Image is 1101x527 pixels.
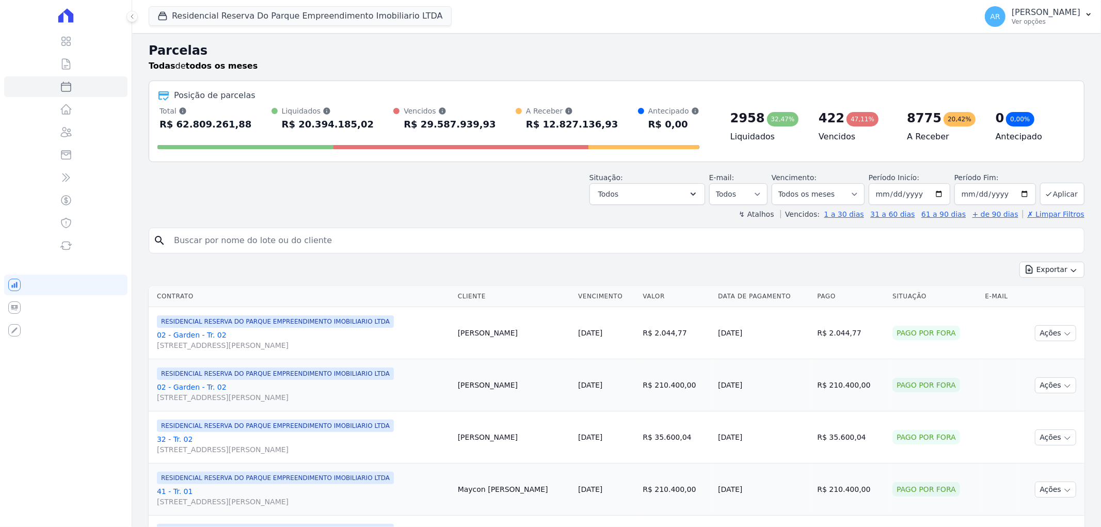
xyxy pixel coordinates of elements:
p: [PERSON_NAME] [1012,7,1080,18]
div: 0,00% [1006,112,1034,126]
button: Ações [1035,429,1076,445]
a: 61 a 90 dias [921,210,966,218]
div: R$ 12.827.136,93 [526,116,618,133]
p: de [149,60,258,72]
div: Liquidados [282,106,374,116]
div: Pago por fora [892,378,960,392]
h4: Antecipado [996,131,1067,143]
span: Todos [598,188,618,200]
div: Antecipado [648,106,699,116]
button: Ações [1035,377,1076,393]
th: Vencimento [574,286,639,307]
label: Vencimento: [772,173,817,182]
td: [PERSON_NAME] [454,359,574,411]
th: Situação [888,286,981,307]
a: [DATE] [578,329,602,337]
td: R$ 35.600,04 [813,411,888,464]
label: Período Inicío: [869,173,919,182]
td: Maycon [PERSON_NAME] [454,464,574,516]
div: 8775 [907,110,942,126]
div: 32,47% [767,112,799,126]
button: Ações [1035,482,1076,498]
a: 32 - Tr. 02[STREET_ADDRESS][PERSON_NAME] [157,434,450,455]
div: 0 [996,110,1004,126]
div: 47,11% [847,112,879,126]
span: AR [990,13,1000,20]
button: Exportar [1019,262,1084,278]
div: R$ 20.394.185,02 [282,116,374,133]
th: Cliente [454,286,574,307]
label: Vencidos: [780,210,820,218]
button: Residencial Reserva Do Parque Empreendimento Imobiliario LTDA [149,6,452,26]
div: Total [159,106,251,116]
div: 2958 [730,110,765,126]
a: [DATE] [578,485,602,493]
div: Pago por fora [892,430,960,444]
span: [STREET_ADDRESS][PERSON_NAME] [157,392,450,403]
div: 20,42% [944,112,976,126]
th: E-mail [981,286,1019,307]
td: R$ 35.600,04 [639,411,714,464]
label: ↯ Atalhos [739,210,774,218]
th: Pago [813,286,888,307]
button: Todos [589,183,705,205]
i: search [153,234,166,247]
strong: todos os meses [186,61,258,71]
td: [DATE] [714,307,813,359]
td: [PERSON_NAME] [454,307,574,359]
a: 31 a 60 dias [870,210,915,218]
div: 422 [819,110,844,126]
p: Ver opções [1012,18,1080,26]
td: R$ 210.400,00 [813,359,888,411]
span: RESIDENCIAL RESERVA DO PARQUE EMPREENDIMENTO IMOBILIARIO LTDA [157,368,394,380]
span: RESIDENCIAL RESERVA DO PARQUE EMPREENDIMENTO IMOBILIARIO LTDA [157,472,394,484]
div: R$ 62.809.261,88 [159,116,251,133]
label: Situação: [589,173,623,182]
button: Ações [1035,325,1076,341]
td: R$ 2.044,77 [813,307,888,359]
div: Posição de parcelas [174,89,256,102]
td: R$ 210.400,00 [639,359,714,411]
h4: Liquidados [730,131,802,143]
td: [DATE] [714,464,813,516]
td: [PERSON_NAME] [454,411,574,464]
a: [DATE] [578,381,602,389]
td: R$ 210.400,00 [813,464,888,516]
div: R$ 29.587.939,93 [404,116,496,133]
h2: Parcelas [149,41,1084,60]
label: E-mail: [709,173,735,182]
button: AR [PERSON_NAME] Ver opções [977,2,1101,31]
input: Buscar por nome do lote ou do cliente [168,230,1080,251]
button: Aplicar [1040,183,1084,205]
a: 41 - Tr. 01[STREET_ADDRESS][PERSON_NAME] [157,486,450,507]
span: [STREET_ADDRESS][PERSON_NAME] [157,340,450,350]
div: Vencidos [404,106,496,116]
span: RESIDENCIAL RESERVA DO PARQUE EMPREENDIMENTO IMOBILIARIO LTDA [157,315,394,328]
a: ✗ Limpar Filtros [1023,210,1084,218]
h4: A Receber [907,131,979,143]
th: Contrato [149,286,454,307]
a: 1 a 30 dias [824,210,864,218]
a: 02 - Garden - Tr. 02[STREET_ADDRESS][PERSON_NAME] [157,382,450,403]
td: [DATE] [714,411,813,464]
h4: Vencidos [819,131,890,143]
div: R$ 0,00 [648,116,699,133]
th: Data de Pagamento [714,286,813,307]
label: Período Fim: [954,172,1036,183]
a: [DATE] [578,433,602,441]
td: [DATE] [714,359,813,411]
div: Pago por fora [892,326,960,340]
span: [STREET_ADDRESS][PERSON_NAME] [157,497,450,507]
a: + de 90 dias [972,210,1018,218]
div: Pago por fora [892,482,960,497]
a: 02 - Garden - Tr. 02[STREET_ADDRESS][PERSON_NAME] [157,330,450,350]
td: R$ 210.400,00 [639,464,714,516]
strong: Todas [149,61,175,71]
div: A Receber [526,106,618,116]
span: RESIDENCIAL RESERVA DO PARQUE EMPREENDIMENTO IMOBILIARIO LTDA [157,420,394,432]
span: [STREET_ADDRESS][PERSON_NAME] [157,444,450,455]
